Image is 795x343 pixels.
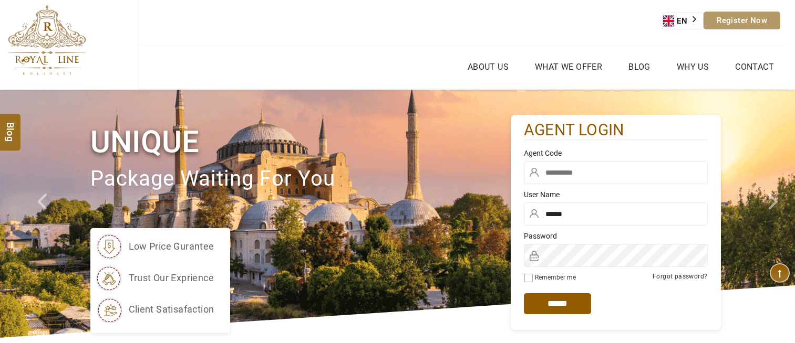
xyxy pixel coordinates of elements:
[674,59,711,74] a: Why Us
[96,233,214,260] li: low price gurantee
[704,12,780,29] a: Register Now
[663,13,704,29] div: Language
[524,148,708,158] label: Agent Code
[535,274,576,281] label: Remember me
[755,90,795,338] a: Check next image
[663,13,704,29] aside: Language selected: English
[96,296,214,323] li: client satisafaction
[732,59,777,74] a: Contact
[90,122,511,162] h1: Unique
[524,189,708,200] label: User Name
[653,273,707,280] a: Forgot password?
[90,162,511,197] p: package waiting for you
[465,59,511,74] a: About Us
[4,122,17,131] span: Blog
[24,90,64,338] a: Check next prev
[524,231,708,241] label: Password
[626,59,653,74] a: Blog
[96,265,214,291] li: trust our exprience
[663,13,703,29] a: EN
[8,5,86,76] img: The Royal Line Holidays
[532,59,605,74] a: What we Offer
[524,120,708,141] h2: agent login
